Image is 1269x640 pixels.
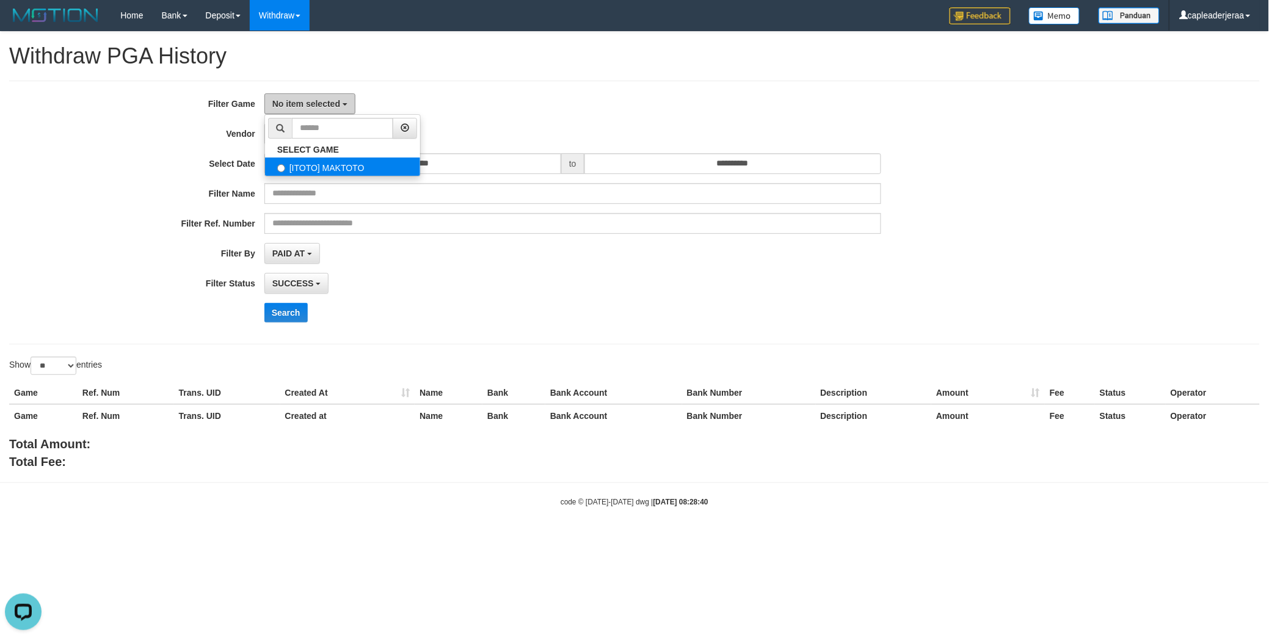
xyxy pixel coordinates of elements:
th: Amount [931,382,1045,404]
small: code © [DATE]-[DATE] dwg | [561,498,708,506]
th: Fee [1045,382,1095,404]
button: Search [264,303,308,322]
select: Showentries [31,357,76,375]
b: Total Fee: [9,455,66,468]
th: Bank Number [682,404,816,427]
input: [ITOTO] MAKTOTO [277,164,285,172]
th: Status [1095,404,1166,427]
label: Show entries [9,357,102,375]
img: MOTION_logo.png [9,6,102,24]
span: to [561,153,584,174]
th: Bank Account [545,404,682,427]
th: Amount [931,404,1045,427]
th: Trans. UID [174,404,280,427]
b: SELECT GAME [277,145,339,155]
b: Total Amount: [9,437,90,451]
a: SELECT GAME [265,142,420,158]
th: Ref. Num [78,404,174,427]
img: panduan.png [1099,7,1160,24]
th: Ref. Num [78,382,174,404]
span: No item selected [272,99,340,109]
th: Bank Account [545,382,682,404]
th: Operator [1166,382,1260,404]
button: SUCCESS [264,273,329,294]
th: Operator [1166,404,1260,427]
th: Bank Number [682,382,816,404]
button: Open LiveChat chat widget [5,5,42,42]
th: Game [9,404,78,427]
img: Button%20Memo.svg [1029,7,1080,24]
button: No item selected [264,93,355,114]
th: Created at [280,404,415,427]
strong: [DATE] 08:28:40 [653,498,708,506]
span: PAID AT [272,249,305,258]
th: Name [415,404,482,427]
th: Created At [280,382,415,404]
th: Bank [482,382,545,404]
th: Description [816,404,932,427]
button: PAID AT [264,243,320,264]
th: Fee [1045,404,1095,427]
h1: Withdraw PGA History [9,44,1260,68]
th: Game [9,382,78,404]
img: Feedback.jpg [950,7,1011,24]
th: Status [1095,382,1166,404]
th: Bank [482,404,545,427]
label: [ITOTO] MAKTOTO [265,158,420,176]
th: Description [816,382,932,404]
th: Trans. UID [174,382,280,404]
span: SUCCESS [272,278,314,288]
th: Name [415,382,482,404]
